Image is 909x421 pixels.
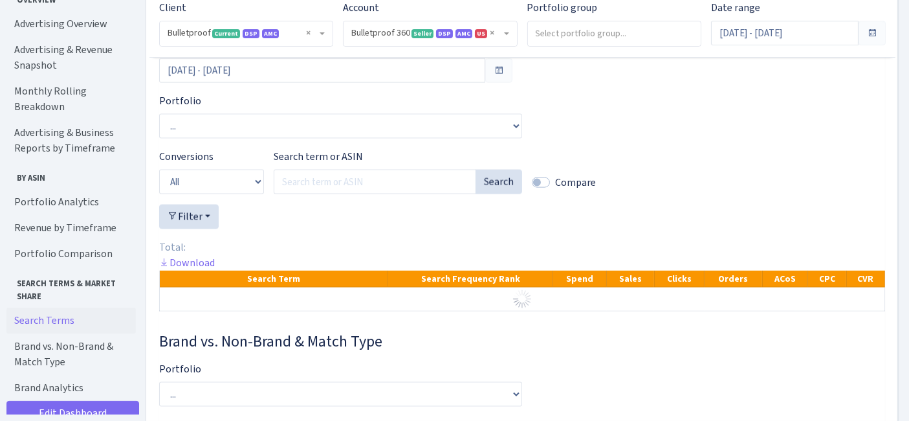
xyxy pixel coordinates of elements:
[306,27,311,40] span: Remove all items
[555,175,596,190] label: Compare
[243,29,259,38] span: DSP
[6,189,136,215] a: Portfolio Analytics
[6,334,136,375] a: Brand vs. Non-Brand & Match Type
[705,271,762,288] th: Orders
[351,27,501,40] span: Bulletproof 360 <span class="badge badge-success">Seller</span><span class="badge badge-primary">...
[476,170,522,194] button: Search
[159,240,885,255] div: Total:
[212,29,240,38] span: Current
[388,271,553,288] th: Search Frequency Rank
[762,271,808,288] th: ACoS
[6,120,136,161] a: Advertising & Business Reports by Timeframe
[159,93,201,109] label: Portfolio
[654,271,705,288] th: Clicks
[455,29,472,38] span: AMC
[160,21,333,46] span: Bulletproof <span class="badge badge-success">Current</span><span class="badge badge-primary">DSP...
[344,21,516,46] span: Bulletproof 360 <span class="badge badge-success">Seller</span><span class="badge badge-primary">...
[7,272,135,302] span: Search Terms & Market Share
[160,271,388,288] th: Search Term
[490,27,495,40] span: Remove all items
[436,29,453,38] span: DSP
[553,271,606,288] th: Spend
[6,11,136,37] a: Advertising Overview
[168,27,317,40] span: Bulletproof <span class="badge badge-success">Current</span><span class="badge badge-primary">DSP...
[6,241,136,267] a: Portfolio Comparison
[512,289,532,310] img: Preloader
[6,78,136,120] a: Monthly Rolling Breakdown
[475,29,487,38] span: US
[6,375,136,401] a: Brand Analytics
[159,332,885,351] h3: Widget #5
[159,361,201,377] label: Portfolio
[6,215,136,241] a: Revenue by Timeframe
[159,205,219,229] button: Filter
[846,271,884,288] th: CVR
[6,37,136,78] a: Advertising & Revenue Snapshot
[159,149,214,165] label: Conversions
[159,256,215,269] a: Download
[274,170,476,194] input: Search term or ASIN
[262,29,279,38] span: AMC
[528,21,701,45] input: Select portfolio group...
[274,149,363,165] label: Search term or ASIN
[808,271,846,288] th: CPC
[411,29,433,38] span: Seller
[6,308,136,334] a: Search Terms
[7,166,135,184] span: By ASIN
[607,271,655,288] th: Sales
